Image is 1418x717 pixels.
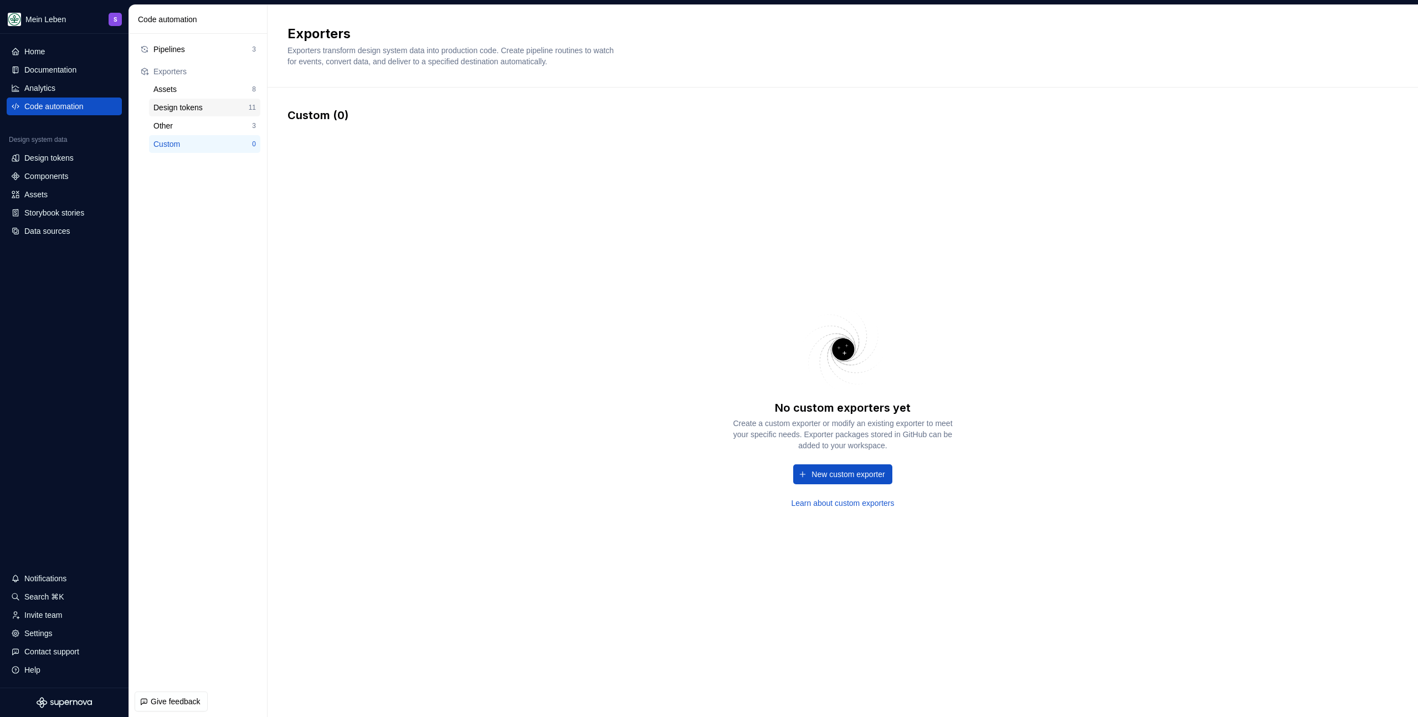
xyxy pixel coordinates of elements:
[7,79,122,97] a: Analytics
[775,400,911,416] div: No custom exporters yet
[114,15,117,24] div: S
[7,661,122,679] button: Help
[149,135,260,153] button: Custom0
[287,25,1385,43] h2: Exporters
[153,44,252,55] div: Pipelines
[7,61,122,79] a: Documentation
[24,152,74,163] div: Design tokens
[24,189,48,200] div: Assets
[7,186,122,203] a: Assets
[135,692,208,711] button: Give feedback
[287,46,616,66] span: Exporters transform design system data into production code. Create pipeline routines to watch fo...
[24,628,53,639] div: Settings
[25,14,66,25] div: Mein Leben
[252,45,256,54] div: 3
[138,14,263,25] div: Code automation
[252,85,256,94] div: 8
[24,171,68,182] div: Components
[24,64,76,75] div: Documentation
[9,135,67,144] div: Design system data
[149,99,260,116] button: Design tokens11
[24,610,62,621] div: Invite team
[24,573,66,584] div: Notifications
[24,83,55,94] div: Analytics
[7,588,122,606] button: Search ⌘K
[287,107,1398,123] div: Custom (0)
[153,84,252,95] div: Assets
[7,204,122,222] a: Storybook stories
[136,40,260,58] button: Pipelines3
[24,226,70,237] div: Data sources
[24,207,84,218] div: Storybook stories
[252,121,256,130] div: 3
[24,591,64,602] div: Search ⌘K
[24,101,84,112] div: Code automation
[7,98,122,115] a: Code automation
[153,120,252,131] div: Other
[249,103,256,112] div: 11
[7,643,122,660] button: Contact support
[252,140,256,148] div: 0
[8,13,21,26] img: df5db9ef-aba0-4771-bf51-9763b7497661.png
[149,117,260,135] button: Other3
[153,139,252,150] div: Custom
[153,102,249,113] div: Design tokens
[811,469,885,480] span: New custom exporter
[7,43,122,60] a: Home
[7,149,122,167] a: Design tokens
[792,498,895,509] a: Learn about custom exporters
[151,696,201,707] span: Give feedback
[7,606,122,624] a: Invite team
[149,80,260,98] button: Assets8
[24,646,79,657] div: Contact support
[24,46,45,57] div: Home
[2,7,126,31] button: Mein LebenS
[153,66,256,77] div: Exporters
[7,624,122,642] a: Settings
[24,664,40,675] div: Help
[7,167,122,185] a: Components
[7,222,122,240] a: Data sources
[727,418,959,451] div: Create a custom exporter or modify an existing exporter to meet your specific needs. Exporter pac...
[7,570,122,587] button: Notifications
[793,464,892,484] button: New custom exporter
[37,697,92,708] svg: Supernova Logo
